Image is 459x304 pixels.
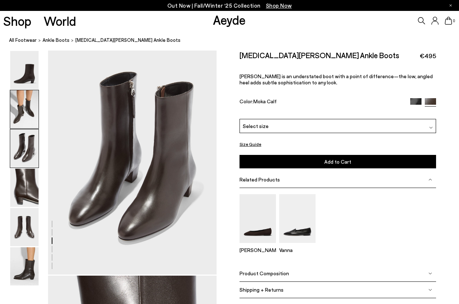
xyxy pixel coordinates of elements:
p: [PERSON_NAME] [240,247,276,253]
span: Select size [243,122,269,130]
span: ankle boots [43,37,70,43]
img: Yasmin Leather Ankle Boots - Image 1 [10,51,39,89]
span: [MEDICAL_DATA][PERSON_NAME] Ankle Boots [75,36,181,44]
h2: [MEDICAL_DATA][PERSON_NAME] Ankle Boots [240,51,399,60]
nav: breadcrumb [9,31,459,51]
span: Related Products [240,176,280,183]
a: ankle boots [43,36,70,44]
img: Ellie Suede Almond-Toe Flats [240,194,276,243]
a: 0 [445,17,452,25]
img: Yasmin Leather Ankle Boots - Image 6 [10,247,39,285]
a: Vanna Almond-Toe Loafers Vanna [279,238,316,253]
a: Aeyde [213,12,246,27]
span: Moka Calf [253,98,277,104]
img: svg%3E [428,272,432,275]
p: Out Now | Fall/Winter ‘25 Collection [167,1,292,10]
span: €495 [420,51,436,60]
button: Add to Cart [240,155,436,168]
img: Yasmin Leather Ankle Boots - Image 4 [10,169,39,207]
img: Yasmin Leather Ankle Boots - Image 3 [10,129,39,168]
a: World [44,15,76,27]
img: svg%3E [428,178,432,181]
span: 0 [452,19,456,23]
span: Navigate to /collections/new-in [266,2,292,9]
img: svg%3E [428,288,432,292]
span: [PERSON_NAME] is an understated boot with a point of difference—the low, angled heel adds subtle ... [240,73,433,85]
div: Color: [240,98,404,107]
a: Ellie Suede Almond-Toe Flats [PERSON_NAME] [240,238,276,253]
span: Shipping + Returns [240,287,284,293]
a: All Footwear [9,36,37,44]
span: Product Composition [240,270,289,276]
img: Yasmin Leather Ankle Boots - Image 5 [10,208,39,246]
a: Shop [3,15,31,27]
img: Yasmin Leather Ankle Boots - Image 2 [10,90,39,128]
p: Vanna [279,247,316,253]
img: svg%3E [429,126,433,129]
img: Vanna Almond-Toe Loafers [279,194,316,243]
button: Size Guide [240,140,261,149]
span: Add to Cart [324,159,351,165]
